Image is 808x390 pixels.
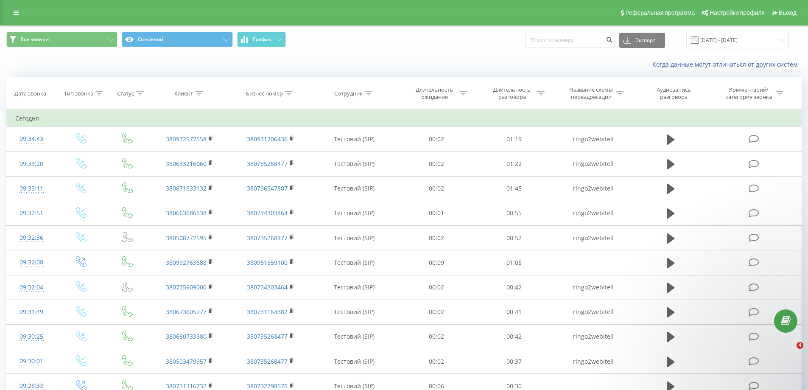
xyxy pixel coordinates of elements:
td: 01:19 [475,127,553,152]
td: Тестовий (SIP) [311,300,398,324]
a: 380735909000 [166,283,207,291]
a: 380731164382 [247,308,288,316]
td: 00:09 [398,250,475,275]
a: 380731316732 [166,382,207,390]
td: 00:41 [475,300,553,324]
div: Сотрудник [334,90,363,97]
span: Настройки профиля [710,9,765,16]
td: 00:02 [398,152,475,176]
td: Тестовий (SIP) [311,176,398,201]
td: 01:22 [475,152,553,176]
a: 380735268477 [247,357,288,365]
a: Когда данные могут отличаться от других систем [652,60,802,68]
a: 380992763688 [166,258,207,267]
td: Тестовий (SIP) [311,275,398,300]
a: 380735268477 [247,160,288,168]
div: 09:31:49 [15,304,48,320]
div: Статус [117,90,134,97]
a: 380671633132 [166,184,207,192]
button: Экспорт [619,33,665,48]
div: Длительность разговора [489,86,535,101]
iframe: Intercom live chat [779,342,800,362]
a: 380633216060 [166,160,207,168]
td: ringo2webitell [553,300,633,324]
div: Название схемы переадресации [568,86,614,101]
td: 00:42 [475,324,553,349]
a: 380735268477 [247,234,288,242]
div: Тип звонка [64,90,93,97]
a: 380972577558 [166,135,207,143]
td: 00:02 [398,127,475,152]
a: 380736547807 [247,184,288,192]
td: 00:02 [398,324,475,349]
td: ringo2webitell [553,349,633,374]
button: Все звонки [6,32,117,47]
td: Тестовий (SIP) [311,324,398,349]
span: Выход [779,9,797,16]
td: ringo2webitell [553,176,633,201]
td: Тестовий (SIP) [311,152,398,176]
td: ringo2webitell [553,275,633,300]
td: Тестовий (SIP) [311,349,398,374]
a: 380931706436 [247,135,288,143]
a: 380734303464 [247,283,288,291]
div: Комментарий/категория звонка [724,86,774,101]
div: Бизнес номер [246,90,283,97]
input: Поиск по номеру [525,33,615,48]
td: Тестовий (SIP) [311,250,398,275]
td: 00:01 [398,201,475,225]
div: 09:30:01 [15,353,48,370]
div: 09:33:20 [15,156,48,172]
td: 00:02 [398,275,475,300]
div: Клиент [174,90,193,97]
td: 00:52 [475,226,553,250]
button: Основной [122,32,233,47]
td: 00:02 [398,349,475,374]
a: 380732798576 [247,382,288,390]
div: 09:32:08 [15,254,48,271]
td: 00:37 [475,349,553,374]
span: График [253,36,271,42]
td: ringo2webitell [553,201,633,225]
a: 380663686538 [166,209,207,217]
span: 4 [797,342,803,349]
div: Дата звонка [14,90,46,97]
td: ringo2webitell [553,127,633,152]
td: 00:02 [398,176,475,201]
div: Длительность ожидания [412,86,457,101]
div: Аудиозапись разговора [646,86,701,101]
div: 09:32:36 [15,230,48,246]
span: Реферальная программа [625,9,695,16]
a: 380951559100 [247,258,288,267]
td: 01:05 [475,250,553,275]
td: Сегодня [7,110,802,127]
div: 09:32:04 [15,279,48,296]
td: 01:45 [475,176,553,201]
td: ringo2webitell [553,152,633,176]
a: 380673605777 [166,308,207,316]
a: 380735268477 [247,332,288,340]
td: 00:02 [398,300,475,324]
a: 380734303464 [247,209,288,217]
div: 09:33:11 [15,180,48,197]
button: График [237,32,286,47]
div: 09:30:25 [15,328,48,345]
td: Тестовий (SIP) [311,226,398,250]
td: Тестовий (SIP) [311,201,398,225]
td: 00:55 [475,201,553,225]
td: 00:42 [475,275,553,300]
td: ringo2webitell [553,226,633,250]
td: ringo2webitell [553,324,633,349]
td: Тестовий (SIP) [311,127,398,152]
div: 09:32:51 [15,205,48,222]
a: 380680733680 [166,332,207,340]
div: 09:34:43 [15,131,48,147]
td: 00:02 [398,226,475,250]
span: Все звонки [20,36,49,43]
a: 380503479957 [166,357,207,365]
a: 380508772595 [166,234,207,242]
